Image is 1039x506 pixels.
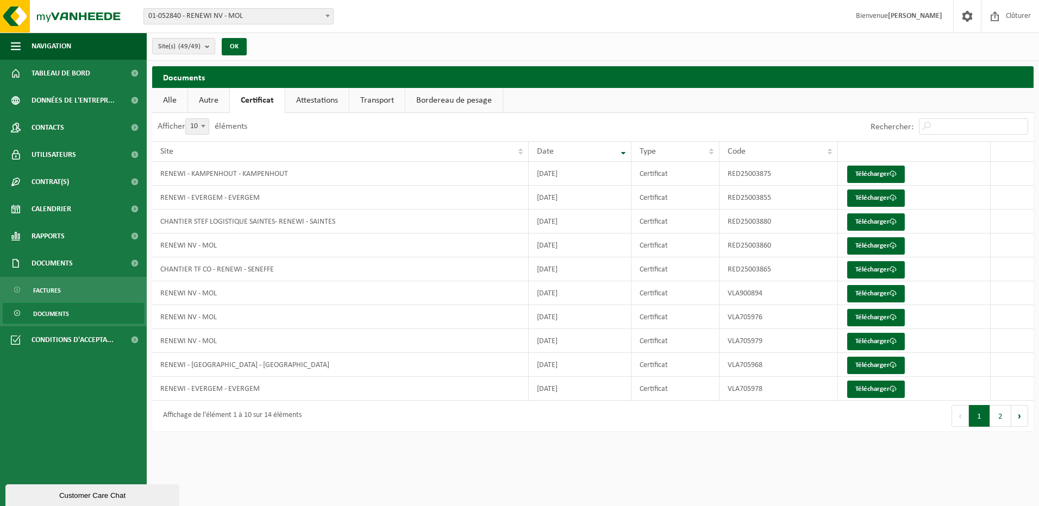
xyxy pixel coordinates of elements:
[631,186,719,210] td: Certificat
[529,353,631,377] td: [DATE]
[158,39,201,55] span: Site(s)
[529,257,631,281] td: [DATE]
[144,9,333,24] span: 01-052840 - RENEWI NV - MOL
[160,147,173,156] span: Site
[178,43,201,50] count: (49/49)
[152,210,529,233] td: CHANTIER STEF LOGISTIQUE SAINTES- RENEWI - SAINTES
[631,233,719,257] td: Certificat
[33,280,61,301] span: Factures
[32,114,64,141] span: Contacts
[529,281,631,305] td: [DATE]
[719,233,838,257] td: RED25003860
[631,305,719,329] td: Certificat
[888,12,942,20] strong: [PERSON_NAME]
[3,280,144,300] a: Factures
[719,377,838,401] td: VLA705978
[719,162,838,186] td: RED25003875
[847,237,905,255] a: Télécharger
[719,305,838,329] td: VLA705976
[529,329,631,353] td: [DATE]
[33,303,69,324] span: Documents
[529,162,631,186] td: [DATE]
[631,329,719,353] td: Certificat
[719,353,838,377] td: VLA705968
[1011,405,1028,427] button: Next
[152,186,529,210] td: RENEWI - EVERGEM - EVERGEM
[719,257,838,281] td: RED25003865
[32,33,71,60] span: Navigation
[631,257,719,281] td: Certificat
[32,87,115,114] span: Données de l'entrepr...
[188,88,229,113] a: Autre
[152,162,529,186] td: RENEWI - KAMPENHOUT - KAMPENHOUT
[529,210,631,233] td: [DATE]
[719,186,838,210] td: RED25003855
[847,357,905,374] a: Télécharger
[32,195,71,223] span: Calendrier
[158,122,247,131] label: Afficher éléments
[728,147,746,156] span: Code
[847,166,905,183] a: Télécharger
[32,223,65,250] span: Rapports
[847,213,905,231] a: Télécharger
[285,88,349,113] a: Attestations
[152,305,529,329] td: RENEWI NV - MOL
[152,353,529,377] td: RENEWI - [GEOGRAPHIC_DATA] - [GEOGRAPHIC_DATA]
[969,405,990,427] button: 1
[152,233,529,257] td: RENEWI NV - MOL
[719,329,838,353] td: VLA705979
[871,123,913,131] label: Rechercher:
[32,250,73,277] span: Documents
[5,482,181,506] iframe: chat widget
[847,381,905,398] a: Télécharger
[537,147,554,156] span: Date
[529,233,631,257] td: [DATE]
[631,353,719,377] td: Certificat
[152,88,187,113] a: Alle
[349,88,405,113] a: Transport
[631,281,719,305] td: Certificat
[186,119,209,134] span: 10
[631,162,719,186] td: Certificat
[32,168,69,195] span: Contrat(s)
[847,189,905,207] a: Télécharger
[152,329,529,353] td: RENEWI NV - MOL
[719,210,838,233] td: RED25003880
[152,281,529,305] td: RENEWI NV - MOL
[143,8,334,24] span: 01-052840 - RENEWI NV - MOL
[529,305,631,329] td: [DATE]
[152,377,529,401] td: RENEWI - EVERGEM - EVERGEM
[32,60,90,87] span: Tableau de bord
[529,377,631,401] td: [DATE]
[230,88,285,113] a: Certificat
[847,285,905,302] a: Télécharger
[3,303,144,324] a: Documents
[529,186,631,210] td: [DATE]
[640,147,656,156] span: Type
[158,406,302,426] div: Affichage de l'élément 1 à 10 sur 14 éléments
[719,281,838,305] td: VLA900894
[847,309,905,326] a: Télécharger
[152,66,1034,87] h2: Documents
[847,333,905,350] a: Télécharger
[631,210,719,233] td: Certificat
[152,38,215,54] button: Site(s)(49/49)
[952,405,969,427] button: Previous
[222,38,247,55] button: OK
[32,141,76,168] span: Utilisateurs
[847,261,905,279] a: Télécharger
[631,377,719,401] td: Certificat
[990,405,1011,427] button: 2
[405,88,503,113] a: Bordereau de pesage
[32,326,114,353] span: Conditions d'accepta...
[152,257,529,281] td: CHANTIER TF CO - RENEWI - SENEFFE
[185,118,209,135] span: 10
